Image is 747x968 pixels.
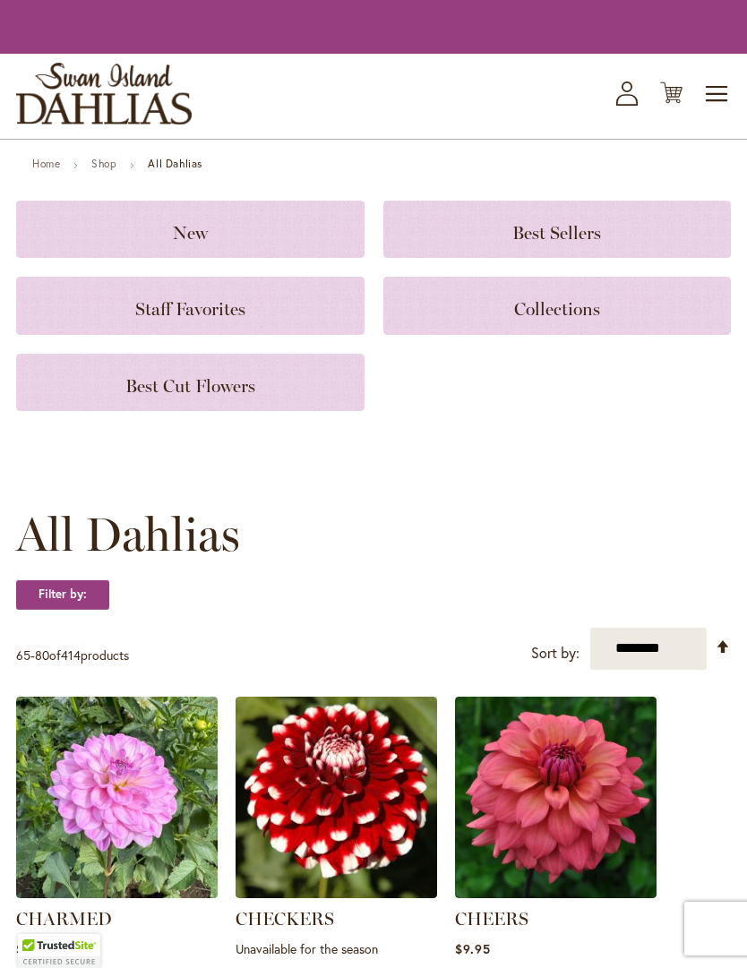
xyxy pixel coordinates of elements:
a: CHARMED [16,908,112,929]
a: CHECKERS [236,885,437,902]
a: Best Cut Flowers [16,354,365,411]
span: New [173,222,208,244]
a: Best Sellers [383,201,732,258]
span: Best Sellers [512,222,601,244]
img: CHECKERS [236,697,437,898]
div: TrustedSite Certified [18,934,100,968]
strong: Filter by: [16,579,109,610]
a: store logo [16,63,192,124]
a: CHECKERS [236,908,334,929]
span: $24.95 [16,940,61,957]
span: Collections [514,298,600,320]
span: $9.95 [455,940,491,957]
p: - of products [16,641,129,670]
a: CHEERS [455,908,528,929]
a: CHEERS [455,885,657,902]
span: Best Cut Flowers [125,375,255,397]
a: Home [32,157,60,170]
strong: All Dahlias [148,157,202,170]
img: CHARMED [16,697,218,898]
span: All Dahlias [16,508,240,561]
a: Staff Favorites [16,277,365,334]
span: 414 [61,647,81,664]
a: Collections [383,277,732,334]
a: Shop [91,157,116,170]
img: CHEERS [455,697,657,898]
span: 65 [16,647,30,664]
a: CHARMED [16,885,218,902]
a: New [16,201,365,258]
label: Sort by: [531,637,580,670]
p: Unavailable for the season [236,940,437,957]
span: 80 [35,647,49,664]
span: Staff Favorites [135,298,245,320]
